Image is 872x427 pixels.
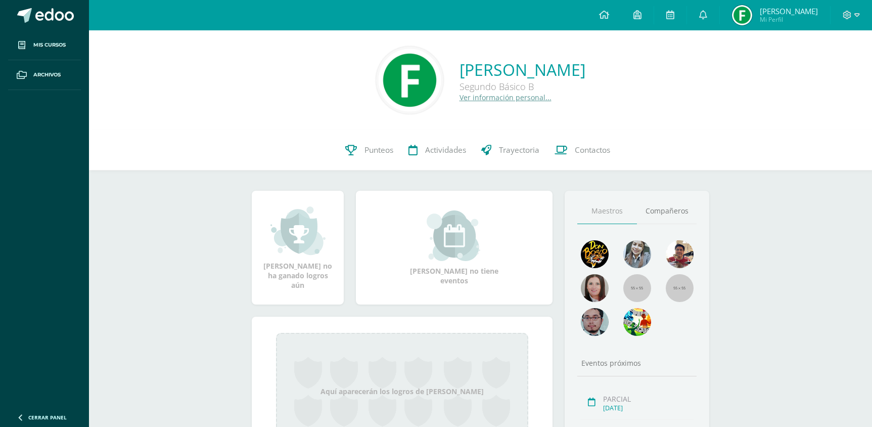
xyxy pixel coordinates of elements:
[270,205,326,256] img: achievement_small.png
[760,15,818,24] span: Mi Perfil
[425,145,466,155] span: Actividades
[666,240,694,268] img: 11152eb22ca3048aebc25a5ecf6973a7.png
[623,240,651,268] img: 45bd7986b8947ad7e5894cbc9b781108.png
[732,5,752,25] img: d75a0d7f342e31b277280e3f59aba681.png
[460,59,585,80] a: [PERSON_NAME]
[603,394,694,404] div: PARCIAL
[33,71,61,79] span: Archivos
[33,41,66,49] span: Mis cursos
[623,274,651,302] img: 55x55
[623,308,651,336] img: a43eca2235894a1cc1b3d6ce2f11d98a.png
[401,130,474,170] a: Actividades
[603,404,694,412] div: [DATE]
[460,93,552,102] a: Ver información personal...
[637,198,697,224] a: Compañeros
[8,30,81,60] a: Mis cursos
[8,60,81,90] a: Archivos
[666,274,694,302] img: 55x55
[338,130,401,170] a: Punteos
[575,145,610,155] span: Contactos
[364,145,393,155] span: Punteos
[499,145,539,155] span: Trayectoria
[760,6,818,16] span: [PERSON_NAME]
[460,80,585,93] div: Segundo Básico B
[577,198,637,224] a: Maestros
[427,210,482,261] img: event_small.png
[404,210,505,285] div: [PERSON_NAME] no tiene eventos
[547,130,618,170] a: Contactos
[581,240,609,268] img: 29fc2a48271e3f3676cb2cb292ff2552.png
[474,130,547,170] a: Trayectoria
[262,205,334,290] div: [PERSON_NAME] no ha ganado logros aún
[581,274,609,302] img: 67c3d6f6ad1c930a517675cdc903f95f.png
[378,49,441,112] img: bd4a3737926035671388e14c39f00bc9.png
[28,414,67,421] span: Cerrar panel
[581,308,609,336] img: d0e54f245e8330cebada5b5b95708334.png
[577,358,697,368] div: Eventos próximos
